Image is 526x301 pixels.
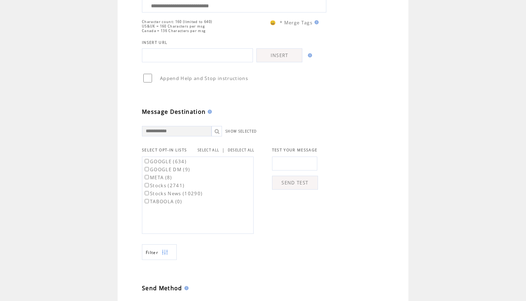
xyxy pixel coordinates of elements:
input: META (8) [145,175,149,179]
span: | [222,147,225,153]
input: GOOGLE (634) [145,159,149,163]
input: Stocks News (10290) [145,191,149,195]
img: filters.png [162,245,168,260]
img: help.gif [312,20,319,24]
a: DESELECT ALL [228,148,255,152]
img: help.gif [206,110,212,114]
span: Message Destination [142,108,206,116]
a: Filter [142,244,177,260]
label: Stocks News (10290) [143,190,202,197]
span: Character count: 160 (limited to 640) [142,19,212,24]
a: SELECT ALL [198,148,219,152]
span: INSERT URL [142,40,167,45]
input: TABOOLA (0) [145,199,149,203]
label: Stocks (2741) [143,182,184,189]
label: TABOOLA (0) [143,198,182,205]
span: SELECT OPT-IN LISTS [142,148,187,152]
label: META (8) [143,174,172,181]
a: INSERT [256,48,302,62]
label: GOOGLE DM (9) [143,166,190,173]
a: SEND TEST [272,176,318,190]
span: * Merge Tags [280,19,312,26]
span: Send Method [142,284,182,292]
span: 😀 [270,19,276,26]
span: US&UK = 160 Characters per msg [142,24,205,29]
span: Append Help and Stop instructions [160,75,248,81]
a: SHOW SELECTED [225,129,257,134]
span: TEST YOUR MESSAGE [272,148,318,152]
img: help.gif [182,286,189,290]
input: Stocks (2741) [145,183,149,187]
input: GOOGLE DM (9) [145,167,149,171]
label: GOOGLE (634) [143,158,186,165]
span: Canada = 136 Characters per msg [142,29,206,33]
span: Show filters [146,249,158,255]
img: help.gif [306,53,312,57]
